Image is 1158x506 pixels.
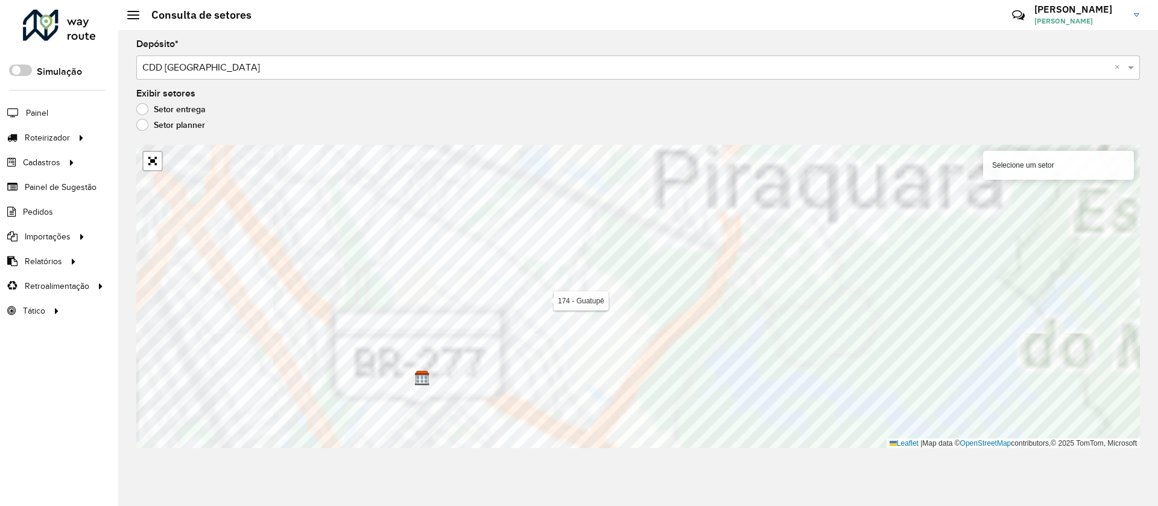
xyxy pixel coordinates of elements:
[1034,16,1125,27] span: [PERSON_NAME]
[23,156,60,169] span: Cadastros
[890,439,919,447] a: Leaflet
[25,230,71,243] span: Importações
[25,280,89,293] span: Retroalimentação
[136,37,179,51] label: Depósito
[23,206,53,218] span: Pedidos
[1034,4,1125,15] h3: [PERSON_NAME]
[23,305,45,317] span: Tático
[1005,2,1031,28] a: Contato Rápido
[136,103,206,115] label: Setor entrega
[983,151,1134,180] div: Selecione um setor
[26,107,48,119] span: Painel
[37,65,82,79] label: Simulação
[136,86,195,101] label: Exibir setores
[139,8,252,22] h2: Consulta de setores
[887,438,1140,449] div: Map data © contributors,© 2025 TomTom, Microsoft
[25,131,70,144] span: Roteirizador
[920,439,922,447] span: |
[25,181,96,194] span: Painel de Sugestão
[25,255,62,268] span: Relatórios
[144,152,162,170] a: Abrir mapa em tela cheia
[1115,60,1125,75] span: Clear all
[960,439,1011,447] a: OpenStreetMap
[136,119,205,131] label: Setor planner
